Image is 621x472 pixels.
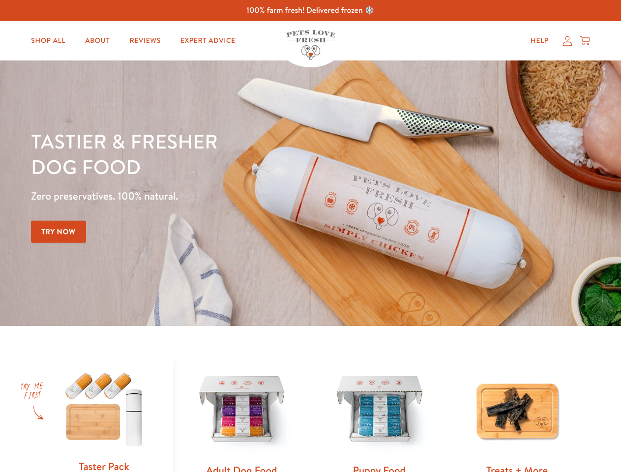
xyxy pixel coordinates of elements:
a: Try Now [31,221,86,243]
img: Pets Love Fresh [286,30,335,60]
a: Help [523,31,557,51]
h1: Tastier & fresher dog food [31,128,404,179]
a: Reviews [121,31,168,51]
p: Zero preservatives. 100% natural. [31,187,404,205]
a: About [77,31,118,51]
a: Expert Advice [173,31,243,51]
a: Shop All [23,31,73,51]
